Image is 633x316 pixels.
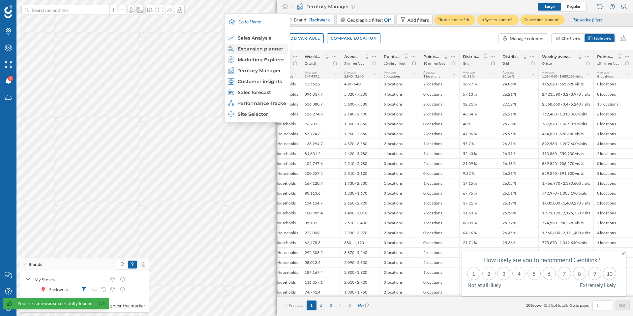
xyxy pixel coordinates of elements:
div: 21,500 Households [260,247,301,257]
div: Sales forecast [228,89,286,96]
div: 2 locations [420,158,459,168]
div: 2,140 - 2,900 [341,109,380,119]
span: Table view [593,36,611,41]
span: 4 locations [597,74,614,78]
div: Grid [502,61,509,66]
span: 1,094,060 - 1,480,190 visits [542,74,583,78]
div: 5,320 - 7,200 [341,89,380,99]
div: 40 % [459,119,499,129]
div: 4 locations [593,139,633,148]
div: 25,500 Households [260,139,301,148]
div: 62.9 % [459,277,499,287]
div: Expansion planner [228,46,286,52]
div: 86.09 % [459,218,499,228]
div: Backwerk [48,286,72,293]
div: 0 locations [380,158,420,168]
span: Distribution of visits by disposable income: 15.000 - 30.000 € ([DATE] to [DATE]) [463,54,479,59]
div: 10 [603,267,616,280]
div: Add filters [407,16,429,23]
div: 2,568,660 - 3,475,240 visits [538,99,593,109]
span: Points of Interest: Back Factory Bakery Coffee And Bar, Back.Bude, Brothaus Bakery Coffee And Bar... [597,54,613,59]
div: Ortsteil [542,61,554,66]
div: 138,294.7 [301,139,341,148]
div: 222,009 [301,228,341,237]
div: 81,601.2 [301,148,341,158]
div: 0 locations [420,188,459,198]
div: 292,308.5 [301,247,341,257]
div: 21.71 % [459,237,499,247]
span: Support [14,5,38,11]
div: 63.43 % [459,257,499,267]
span: Average [502,70,514,74]
div: 2 locations [420,257,459,267]
div: 10 min on foot [423,61,445,66]
div: 20,000 Households [260,267,301,277]
div: 115,020 - 155,620 visits [538,79,593,89]
div: 26.51 % [499,148,538,158]
div: 21.09 % [459,158,499,168]
div: 2,310 - 3,120 [341,168,380,178]
div: 10 min on foot [597,61,619,66]
div: 0 locations [593,79,633,89]
a: Ok [97,300,107,307]
div: 2,160 - 2,920 [341,198,380,208]
img: Geoblink Logo [4,5,13,18]
div: 67,774.6 [301,129,341,139]
div: 25.36 % [499,237,538,247]
div: 23.55 % [459,247,499,257]
div: 0 locations [593,188,633,198]
span: 2,840 - 3,840 [344,74,364,78]
div: 64.16 % [459,228,499,237]
div: 4 [512,267,526,280]
div: 4,420 - 5,980 [341,148,380,158]
div: 0 locations [420,237,459,247]
div: 100,985.4 [301,208,341,218]
span: Average footfall in the area (2024): Afternoon (12h - 19h) (Average) [344,54,360,59]
div: 32.21 % [459,99,499,109]
div: 7 [558,267,571,280]
div: 5 locations [380,99,420,109]
div: 669,850 - 906,270 visits [538,158,593,168]
div: 892,580 - 1,207,600 visits [538,139,593,148]
div: 2,300 Households [260,237,301,247]
div: 1 locations [380,148,420,158]
div: 1,035,000 - 1,400,290 visits [538,198,593,208]
div: 102,747.6 [301,158,341,168]
div: 26.36 % [499,168,538,178]
div: 2,010 - 2,720 [341,277,380,287]
div: 1 locations [593,178,633,188]
div: 28.31 % [499,247,538,257]
div: 17.21 % [459,198,499,208]
div: 2 [482,267,496,280]
div: 3 locations [380,109,420,119]
div: 25.51 % [499,188,538,198]
div: Your session was successfully loaded. [17,300,94,307]
div: 1 locations [420,139,459,148]
span: 26.16 % [502,74,514,78]
span: 45.3% [543,303,554,308]
div: 6,300 Households [260,178,301,188]
div: 9 [588,267,601,280]
div: 116,057.1 [301,277,341,287]
div: 17,000 Households [260,228,301,237]
img: territory-manager.svg [297,3,303,10]
div: 126,274.8 [301,109,341,119]
div: 6 locations [593,109,633,119]
div: 0 locations [380,277,420,287]
div: 3 [497,267,510,280]
div: 2 locations [380,139,420,148]
div: 1,766,970 - 2,390,600 visits [538,178,593,188]
div: 2,510 - 3,400 [341,218,380,228]
div: 2 locations [420,79,459,89]
div: 6,800 Households [260,277,301,287]
div: 47.36 % [459,129,499,139]
div: 0 locations [420,287,459,297]
div: Off [384,16,391,23]
img: customer-intelligence.svg [228,78,234,85]
img: sales-forecast.svg [228,89,234,96]
div: 62,478.3 [301,237,341,247]
span: Average [305,70,316,74]
div: 1 locations [380,168,420,178]
div: 13,562.2 [301,79,341,89]
div: 464,830 - 628,880 visits [538,129,593,139]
